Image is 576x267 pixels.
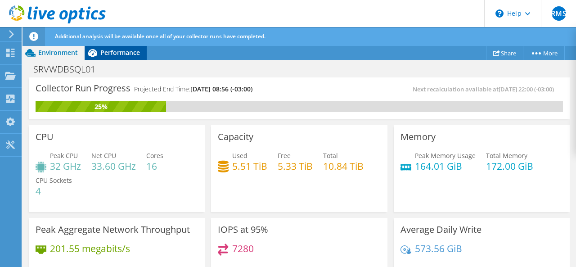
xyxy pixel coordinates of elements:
span: Performance [100,48,140,57]
h3: Average Daily Write [400,225,481,235]
h4: 573.56 GiB [415,244,462,253]
h4: 5.33 TiB [278,161,313,171]
span: Cores [146,151,163,160]
h4: 10.84 TiB [323,161,364,171]
h4: 33.60 GHz [91,161,136,171]
h3: IOPS at 95% [218,225,268,235]
h3: Capacity [218,132,253,142]
span: Environment [38,48,78,57]
h4: 164.01 GiB [415,161,476,171]
h4: 172.00 GiB [486,161,533,171]
a: More [523,46,565,60]
span: Total [323,151,338,160]
h4: 16 [146,161,163,171]
span: RMS [552,6,566,21]
svg: \n [495,9,504,18]
span: Net CPU [91,151,116,160]
span: Peak CPU [50,151,78,160]
h4: 4 [36,186,72,196]
a: Share [486,46,523,60]
div: 25% [36,102,166,112]
span: Used [232,151,247,160]
h4: 7280 [232,244,254,253]
span: [DATE] 08:56 (-03:00) [190,85,252,93]
h4: 5.51 TiB [232,161,267,171]
span: [DATE] 22:00 (-03:00) [499,85,554,93]
span: Additional analysis will be available once all of your collector runs have completed. [55,32,265,40]
span: Free [278,151,291,160]
span: Next recalculation available at [413,85,558,93]
span: Total Memory [486,151,527,160]
h4: 32 GHz [50,161,81,171]
h3: Memory [400,132,436,142]
h3: Peak Aggregate Network Throughput [36,225,190,235]
h4: Projected End Time: [134,84,252,94]
h1: SRVWDBSQL01 [29,64,109,74]
h3: CPU [36,132,54,142]
span: Peak Memory Usage [415,151,476,160]
h4: 201.55 megabits/s [50,244,130,253]
span: CPU Sockets [36,176,72,185]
